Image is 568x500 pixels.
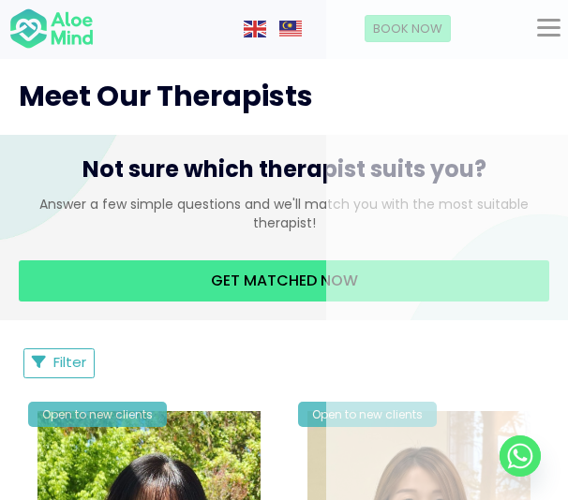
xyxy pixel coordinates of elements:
[28,402,167,427] div: Open to new clients
[19,195,549,233] p: Answer a few simple questions and we'll match you with the most suitable therapist!
[23,348,95,378] button: Filter Listings
[279,21,302,37] img: ms
[500,435,541,477] a: Whatsapp
[19,260,549,301] a: Get matched now
[279,19,304,37] a: Malay
[244,19,268,37] a: English
[211,270,358,291] span: Get matched now
[53,352,86,372] span: Filter
[9,7,94,51] img: Aloe mind Logo
[19,154,549,195] h3: Not sure which therapist suits you?
[19,76,313,116] span: Meet Our Therapists
[244,21,266,37] img: en
[298,402,437,427] div: Open to new clients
